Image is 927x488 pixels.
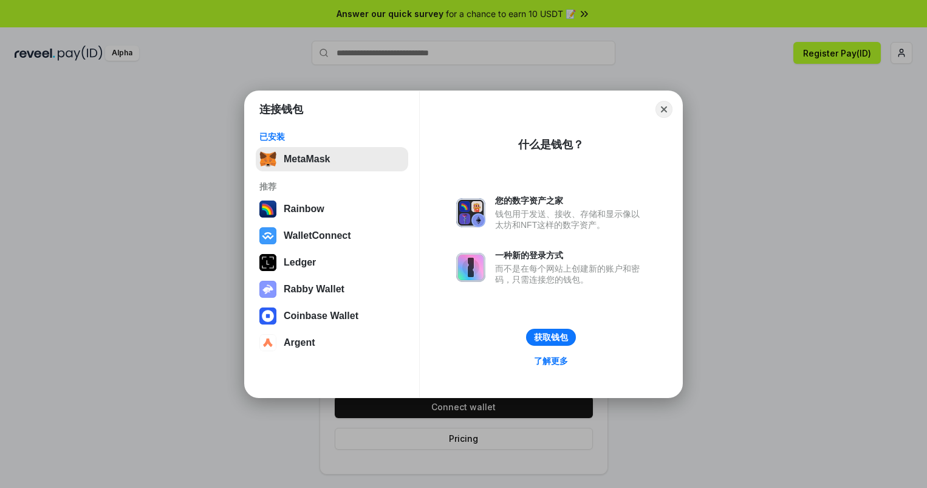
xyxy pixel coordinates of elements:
img: svg+xml,%3Csvg%20xmlns%3D%22http%3A%2F%2Fwww.w3.org%2F2000%2Fsvg%22%20fill%3D%22none%22%20viewBox... [259,281,276,298]
img: svg+xml,%3Csvg%20width%3D%22120%22%20height%3D%22120%22%20viewBox%3D%220%200%20120%20120%22%20fil... [259,201,276,218]
img: svg+xml,%3Csvg%20fill%3D%22none%22%20height%3D%2233%22%20viewBox%3D%220%200%2035%2033%22%20width%... [259,151,276,168]
div: 获取钱包 [534,332,568,343]
div: 推荐 [259,181,405,192]
div: Ledger [284,257,316,268]
button: Rabby Wallet [256,277,408,301]
div: Rabby Wallet [284,284,344,295]
div: 了解更多 [534,356,568,366]
img: svg+xml,%3Csvg%20xmlns%3D%22http%3A%2F%2Fwww.w3.org%2F2000%2Fsvg%22%20fill%3D%22none%22%20viewBox... [456,198,485,227]
h1: 连接钱包 [259,102,303,117]
div: 已安装 [259,131,405,142]
button: Coinbase Wallet [256,304,408,328]
button: Ledger [256,250,408,275]
div: 而不是在每个网站上创建新的账户和密码，只需连接您的钱包。 [495,263,646,285]
div: MetaMask [284,154,330,165]
img: svg+xml,%3Csvg%20width%3D%2228%22%20height%3D%2228%22%20viewBox%3D%220%200%2028%2028%22%20fill%3D... [259,308,276,325]
img: svg+xml,%3Csvg%20xmlns%3D%22http%3A%2F%2Fwww.w3.org%2F2000%2Fsvg%22%20width%3D%2228%22%20height%3... [259,254,276,271]
button: MetaMask [256,147,408,171]
button: Argent [256,331,408,355]
div: 什么是钱包？ [518,137,584,152]
button: Close [655,101,672,118]
div: Rainbow [284,204,324,215]
div: WalletConnect [284,230,351,241]
div: 一种新的登录方式 [495,250,646,261]
button: Rainbow [256,197,408,221]
img: svg+xml,%3Csvg%20width%3D%2228%22%20height%3D%2228%22%20viewBox%3D%220%200%2028%2028%22%20fill%3D... [259,334,276,351]
a: 了解更多 [527,353,575,369]
div: 您的数字资产之家 [495,195,646,206]
div: 钱包用于发送、接收、存储和显示像以太坊和NFT这样的数字资产。 [495,208,646,230]
div: Coinbase Wallet [284,311,358,321]
button: WalletConnect [256,224,408,248]
div: Argent [284,337,315,348]
img: svg+xml,%3Csvg%20width%3D%2228%22%20height%3D%2228%22%20viewBox%3D%220%200%2028%2028%22%20fill%3D... [259,227,276,244]
img: svg+xml,%3Csvg%20xmlns%3D%22http%3A%2F%2Fwww.w3.org%2F2000%2Fsvg%22%20fill%3D%22none%22%20viewBox... [456,253,485,282]
button: 获取钱包 [526,329,576,346]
